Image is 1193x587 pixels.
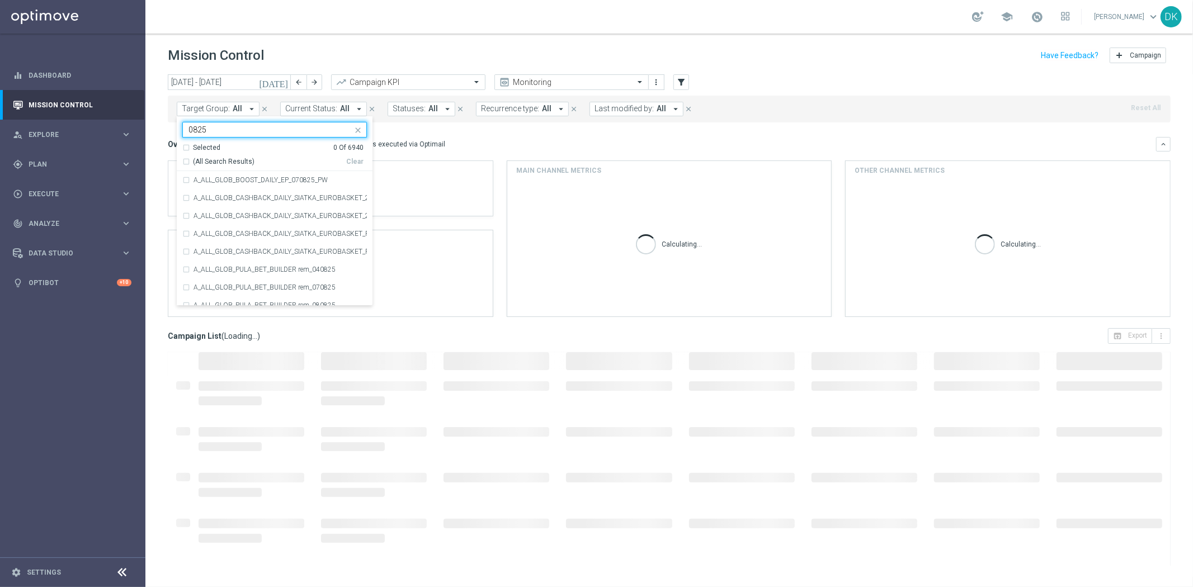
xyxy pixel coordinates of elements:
[13,159,121,169] div: Plan
[340,104,350,113] span: All
[121,159,131,169] i: keyboard_arrow_right
[652,78,661,87] i: more_vert
[285,104,337,113] span: Current Status:
[233,104,242,113] span: All
[442,104,452,114] i: arrow_drop_down
[331,74,485,90] ng-select: Campaign KPI
[261,105,268,113] i: close
[280,102,367,116] button: Current Status: All arrow_drop_down
[570,105,578,113] i: close
[476,102,569,116] button: Recurrence type: All arrow_drop_down
[13,278,23,288] i: lightbulb
[1156,137,1171,152] button: keyboard_arrow_down
[177,102,260,116] button: Target Group: All arrow_drop_down
[168,139,204,149] h3: Overview:
[182,104,230,113] span: Target Group:
[481,104,539,113] span: Recurrence type:
[121,129,131,140] i: keyboard_arrow_right
[333,143,364,153] div: 0 Of 6940
[194,266,336,273] label: A_ALL_GLOB_PULA_BET_BUILDER rem_040825
[182,207,367,225] div: A_ALL_GLOB_CASHBACK_DAILY_SIATKA_EUROBASKET_220825_270825
[13,248,121,258] div: Data Studio
[117,279,131,286] div: +10
[259,77,289,87] i: [DATE]
[29,90,131,120] a: Mission Control
[306,74,322,90] button: arrow_forward
[29,161,121,168] span: Plan
[221,331,224,341] span: (
[676,77,686,87] i: filter_alt
[295,78,303,86] i: arrow_back
[29,268,117,297] a: Optibot
[651,75,662,89] button: more_vert
[29,191,121,197] span: Execute
[182,261,367,278] div: A_ALL_GLOB_PULA_BET_BUILDER rem_040825
[1130,51,1161,59] span: Campaign
[590,102,683,116] button: Last modified by: All arrow_drop_down
[13,189,23,199] i: play_circle_outline
[182,171,367,189] div: A_ALL_GLOB_BOOST_DAILY_EP_070825_PW
[13,219,121,229] div: Analyze
[367,103,377,115] button: close
[1161,6,1182,27] div: DK
[673,74,689,90] button: filter_alt
[182,296,367,314] div: A_ALL_GLOB_PULA_BET_BUILDER rem_080825
[12,101,132,110] button: Mission Control
[1001,238,1041,249] p: Calculating...
[13,219,23,229] i: track_changes
[193,157,254,167] span: (All Search Results)
[12,190,132,198] button: play_circle_outline Execute keyboard_arrow_right
[1041,51,1098,59] input: Have Feedback?
[260,103,270,115] button: close
[1108,328,1152,344] button: open_in_browser Export
[182,189,367,207] div: A_ALL_GLOB_CASHBACK_DAILY_SIATKA_EUROBASKET_220825
[13,189,121,199] div: Execute
[662,238,702,249] p: Calculating...
[354,104,364,114] i: arrow_drop_down
[13,60,131,90] div: Dashboard
[12,160,132,169] div: gps_fixed Plan keyboard_arrow_right
[368,105,376,113] i: close
[1115,51,1124,60] i: add
[388,102,455,116] button: Statuses: All arrow_drop_down
[168,331,260,341] h3: Campaign List
[13,268,131,297] div: Optibot
[29,220,121,227] span: Analyze
[182,278,367,296] div: A_ALL_GLOB_PULA_BET_BUILDER rem_070825
[1159,140,1167,148] i: keyboard_arrow_down
[855,165,945,176] h4: Other channel metrics
[683,103,694,115] button: close
[494,74,649,90] ng-select: Monitoring
[29,250,121,257] span: Data Studio
[29,131,121,138] span: Explore
[13,70,23,81] i: equalizer
[177,143,372,306] ng-dropdown-panel: Options list
[1147,11,1159,23] span: keyboard_arrow_down
[516,165,602,176] h4: Main channel metrics
[13,90,131,120] div: Mission Control
[121,188,131,199] i: keyboard_arrow_right
[353,126,362,135] i: close
[685,105,692,113] i: close
[193,143,220,153] div: Selected
[569,103,579,115] button: close
[194,248,367,255] label: A_ALL_GLOB_CASHBACK_DAILY_SIATKA_EUROBASKET_REMINDER_PW_Z_290825
[194,195,367,201] label: A_ALL_GLOB_CASHBACK_DAILY_SIATKA_EUROBASKET_220825
[12,278,132,287] button: lightbulb Optibot +10
[11,567,21,577] i: settings
[12,249,132,258] button: Data Studio keyboard_arrow_right
[455,103,465,115] button: close
[12,130,132,139] button: person_search Explore keyboard_arrow_right
[194,230,367,237] label: A_ALL_GLOB_CASHBACK_DAILY_SIATKA_EUROBASKET_REMINDER_PUSH_Z_250825
[1152,328,1171,344] button: more_vert
[595,104,654,113] span: Last modified by:
[13,159,23,169] i: gps_fixed
[121,248,131,258] i: keyboard_arrow_right
[12,219,132,228] button: track_changes Analyze keyboard_arrow_right
[247,104,257,114] i: arrow_drop_down
[428,104,438,113] span: All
